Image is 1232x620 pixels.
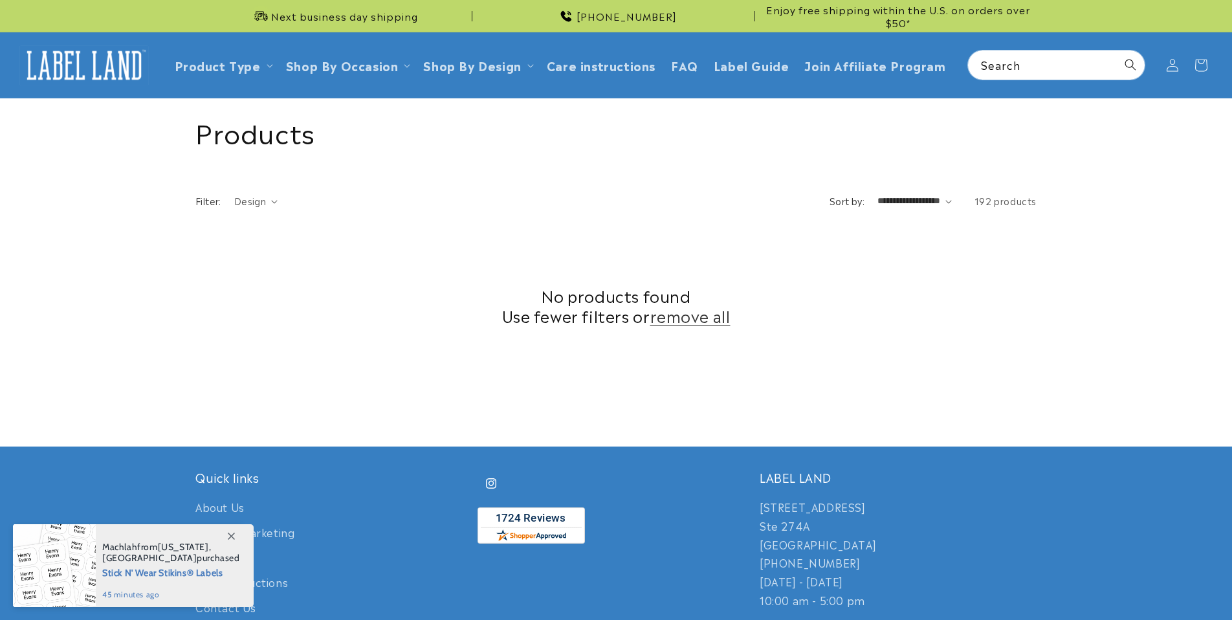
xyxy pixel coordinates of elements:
[102,541,137,553] span: Machlah
[167,50,278,80] summary: Product Type
[706,50,797,80] a: Label Guide
[830,194,864,207] label: Sort by:
[286,58,399,72] span: Shop By Occasion
[650,305,731,326] a: remove all
[539,50,663,80] a: Care instructions
[271,10,418,23] span: Next business day shipping
[15,40,154,90] a: Label Land
[234,194,278,208] summary: Design (0 selected)
[195,285,1037,326] h2: No products found Use fewer filters or
[195,194,221,208] h2: Filter:
[760,3,1037,28] span: Enjoy free shipping within the U.S. on orders over $50*
[423,56,521,74] a: Shop By Design
[102,542,240,564] span: from , purchased
[714,58,789,72] span: Label Guide
[663,50,706,80] a: FAQ
[671,58,698,72] span: FAQ
[974,194,1037,207] span: 192 products
[102,552,197,564] span: [GEOGRAPHIC_DATA]
[175,56,261,74] a: Product Type
[797,50,953,80] a: Join Affiliate Program
[760,498,1037,610] p: [STREET_ADDRESS] Ste 274A [GEOGRAPHIC_DATA] [PHONE_NUMBER] [DATE] - [DATE] 10:00 am - 5:00 pm
[195,470,472,485] h2: Quick links
[478,507,585,544] img: Customer Reviews
[195,498,245,520] a: About Us
[158,541,209,553] span: [US_STATE]
[577,10,677,23] span: [PHONE_NUMBER]
[1116,50,1145,79] button: Search
[547,58,655,72] span: Care instructions
[804,58,945,72] span: Join Affiliate Program
[195,115,1037,148] h1: Products
[234,194,266,207] span: Design
[415,50,538,80] summary: Shop By Design
[19,45,149,85] img: Label Land
[278,50,416,80] summary: Shop By Occasion
[760,470,1037,485] h2: LABEL LAND
[195,520,294,545] a: Affiliate Marketing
